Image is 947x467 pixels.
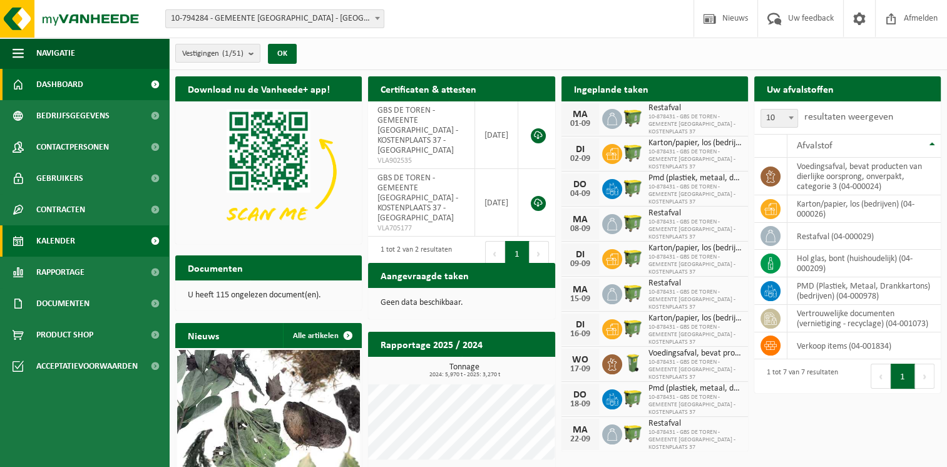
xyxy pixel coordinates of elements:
td: [DATE] [475,101,518,169]
span: 2024: 5,970 t - 2025: 3,270 t [374,372,555,378]
div: 18-09 [568,400,593,409]
div: 1 tot 7 van 7 resultaten [760,362,838,390]
span: Kalender [36,225,75,257]
button: OK [268,44,297,64]
a: Alle artikelen [283,323,361,348]
span: Contactpersonen [36,131,109,163]
div: MA [568,110,593,120]
h2: Download nu de Vanheede+ app! [175,76,342,101]
button: 1 [891,364,915,389]
span: Rapportage [36,257,84,288]
span: 10-878431 - GBS DE TOREN - GEMEENTE [GEOGRAPHIC_DATA] - KOSTENPLAATS 37 [648,359,742,381]
span: Bedrijfsgegevens [36,100,110,131]
button: Previous [485,241,505,266]
span: Acceptatievoorwaarden [36,351,138,382]
div: MA [568,425,593,435]
div: 01-09 [568,120,593,128]
img: WB-1100-HPE-GN-50 [622,247,643,269]
img: WB-0140-HPE-GN-50 [622,352,643,374]
img: WB-1100-HPE-GN-50 [622,177,643,198]
div: DI [568,145,593,155]
h2: Ingeplande taken [561,76,661,101]
span: VLA705177 [377,223,464,233]
span: VLA902535 [377,156,464,166]
h3: Tonnage [374,363,555,378]
span: Restafval [648,208,742,218]
td: hol glas, bont (huishoudelijk) (04-000209) [787,250,941,277]
span: Gebruikers [36,163,83,194]
span: 10-878431 - GBS DE TOREN - GEMEENTE [GEOGRAPHIC_DATA] - KOSTENPLAATS 37 [648,113,742,136]
button: Vestigingen(1/51) [175,44,260,63]
span: Restafval [648,279,742,289]
span: Karton/papier, los (bedrijven) [648,244,742,254]
button: 1 [505,241,530,266]
span: Karton/papier, los (bedrijven) [648,138,742,148]
span: 10-878431 - GBS DE TOREN - GEMEENTE [GEOGRAPHIC_DATA] - KOSTENPLAATS 37 [648,394,742,416]
div: WO [568,355,593,365]
td: verkoop items (04-001834) [787,332,941,359]
h2: Uw afvalstoffen [754,76,846,101]
span: Karton/papier, los (bedrijven) [648,314,742,324]
h2: Aangevraagde taken [368,263,481,287]
span: 10-878431 - GBS DE TOREN - GEMEENTE [GEOGRAPHIC_DATA] - KOSTENPLAATS 37 [648,289,742,311]
button: Next [915,364,934,389]
span: 10-794284 - GEMEENTE BEVEREN - BEVEREN-WAAS [166,10,384,28]
div: 08-09 [568,225,593,233]
span: 10-878431 - GBS DE TOREN - GEMEENTE [GEOGRAPHIC_DATA] - KOSTENPLAATS 37 [648,324,742,346]
div: DI [568,320,593,330]
img: WB-1100-HPE-GN-50 [622,107,643,128]
div: MA [568,215,593,225]
td: PMD (Plastiek, Metaal, Drankkartons) (bedrijven) (04-000978) [787,277,941,305]
td: voedingsafval, bevat producten van dierlijke oorsprong, onverpakt, categorie 3 (04-000024) [787,158,941,195]
img: WB-1100-HPE-GN-50 [622,423,643,444]
span: 10-794284 - GEMEENTE BEVEREN - BEVEREN-WAAS [165,9,384,28]
td: [DATE] [475,169,518,237]
div: DO [568,180,593,190]
div: DO [568,390,593,400]
span: 10-878431 - GBS DE TOREN - GEMEENTE [GEOGRAPHIC_DATA] - KOSTENPLAATS 37 [648,254,742,276]
span: Vestigingen [182,44,243,63]
h2: Rapportage 2025 / 2024 [368,332,495,356]
span: 10-878431 - GBS DE TOREN - GEMEENTE [GEOGRAPHIC_DATA] - KOSTENPLAATS 37 [648,183,742,206]
a: Bekijk rapportage [462,356,554,381]
span: 10 [760,109,798,128]
h2: Nieuws [175,323,232,347]
div: 16-09 [568,330,593,339]
img: WB-1100-HPE-GN-50 [622,387,643,409]
div: 15-09 [568,295,593,304]
span: Restafval [648,103,742,113]
p: U heeft 115 ongelezen document(en). [188,291,349,300]
span: Pmd (plastiek, metaal, drankkartons) (bedrijven) [648,384,742,394]
span: Pmd (plastiek, metaal, drankkartons) (bedrijven) [648,173,742,183]
img: WB-1100-HPE-GN-50 [622,317,643,339]
span: Product Shop [36,319,93,351]
span: 10-878431 - GBS DE TOREN - GEMEENTE [GEOGRAPHIC_DATA] - KOSTENPLAATS 37 [648,148,742,171]
span: Contracten [36,194,85,225]
td: karton/papier, los (bedrijven) (04-000026) [787,195,941,223]
span: Voedingsafval, bevat producten van dierlijke oorsprong, onverpakt, categorie 3 [648,349,742,359]
td: restafval (04-000029) [787,223,941,250]
img: Download de VHEPlus App [175,101,362,242]
span: 10-878431 - GBS DE TOREN - GEMEENTE [GEOGRAPHIC_DATA] - KOSTENPLAATS 37 [648,429,742,451]
img: WB-1100-HPE-GN-50 [622,212,643,233]
span: GBS DE TOREN - GEMEENTE [GEOGRAPHIC_DATA] - KOSTENPLAATS 37 - [GEOGRAPHIC_DATA] [377,106,458,155]
div: 02-09 [568,155,593,163]
label: resultaten weergeven [804,112,893,122]
span: 10 [761,110,797,127]
span: Afvalstof [797,141,832,151]
div: 17-09 [568,365,593,374]
span: GBS DE TOREN - GEMEENTE [GEOGRAPHIC_DATA] - KOSTENPLAATS 37 - [GEOGRAPHIC_DATA] [377,173,458,223]
span: Restafval [648,419,742,429]
button: Next [530,241,549,266]
h2: Certificaten & attesten [368,76,489,101]
span: 10-878431 - GBS DE TOREN - GEMEENTE [GEOGRAPHIC_DATA] - KOSTENPLAATS 37 [648,218,742,241]
div: 09-09 [568,260,593,269]
button: Previous [871,364,891,389]
count: (1/51) [222,49,243,58]
div: 1 tot 2 van 2 resultaten [374,240,452,267]
div: 22-09 [568,435,593,444]
span: Documenten [36,288,90,319]
span: Navigatie [36,38,75,69]
div: 04-09 [568,190,593,198]
img: WB-1100-HPE-GN-50 [622,282,643,304]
